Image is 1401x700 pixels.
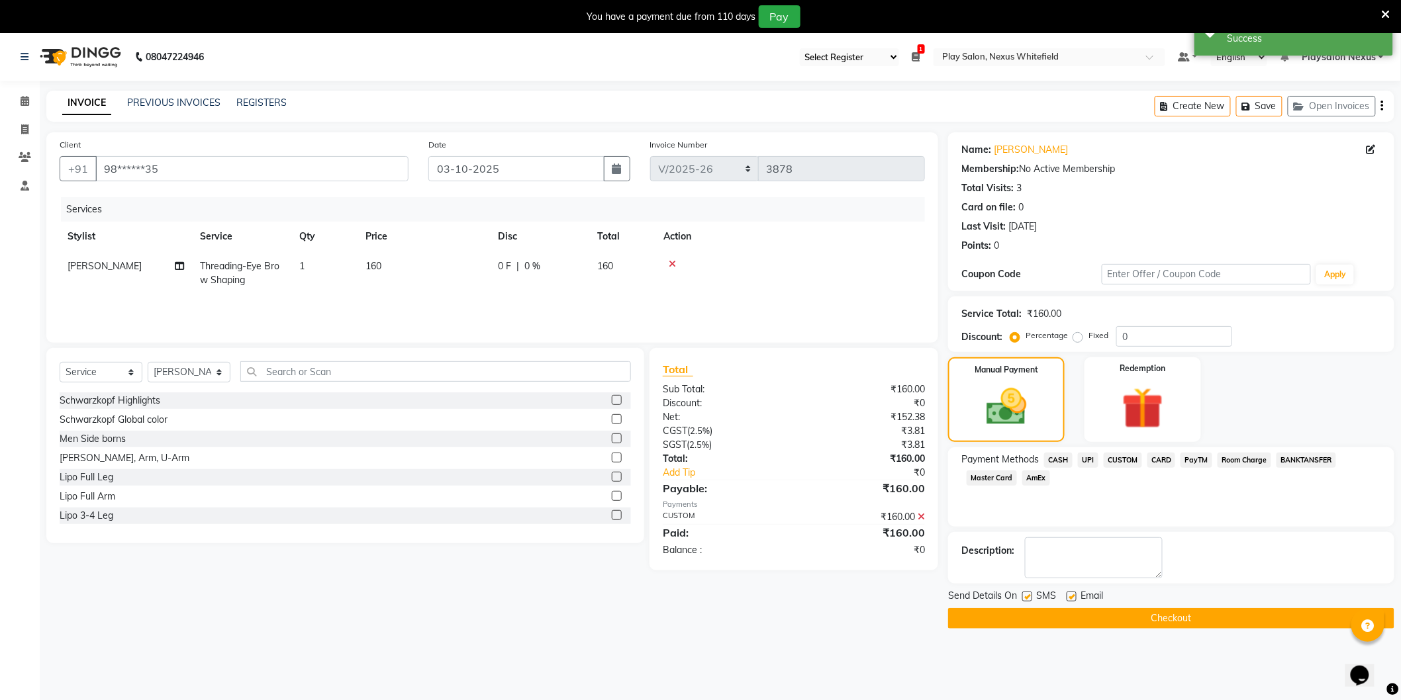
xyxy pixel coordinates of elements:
[1280,51,1288,63] a: 4
[1181,453,1212,468] span: PayTM
[650,139,708,151] label: Invoice Number
[818,466,936,480] div: ₹0
[794,452,935,466] div: ₹160.00
[961,181,1014,195] div: Total Visits:
[236,97,287,109] a: REGISTERS
[974,384,1039,430] img: _cash.svg
[653,410,794,424] div: Net:
[794,525,935,541] div: ₹160.00
[759,5,800,28] button: Pay
[961,143,991,157] div: Name:
[60,451,189,465] div: [PERSON_NAME], Arm, U-Arm
[961,330,1002,344] div: Discount:
[516,259,519,273] span: |
[60,490,115,503] div: Lipo Full Arm
[291,222,358,251] th: Qty
[961,544,1014,558] div: Description:
[663,439,687,451] span: SGST
[653,424,794,438] div: ( )
[1120,363,1166,374] label: Redemption
[961,307,1022,321] div: Service Total:
[61,197,935,222] div: Services
[1027,307,1061,321] div: ₹160.00
[794,424,935,438] div: ₹3.81
[68,260,142,272] span: [PERSON_NAME]
[653,480,794,496] div: Payable:
[794,396,935,410] div: ₹0
[1277,453,1336,468] span: BANKTANSFER
[127,97,220,109] a: PREVIOUS INVOICES
[1147,453,1176,468] span: CARD
[524,259,540,273] span: 0 %
[653,452,794,466] div: Total:
[1036,589,1056,605] span: SMS
[653,525,794,541] div: Paid:
[653,543,794,557] div: Balance :
[358,222,490,251] th: Price
[975,364,1038,376] label: Manual Payment
[663,363,693,376] span: Total
[961,453,1039,466] span: Payment Methods
[1218,453,1271,468] span: Room Charge
[1236,96,1282,116] button: Save
[1345,647,1388,687] iframe: chat widget
[794,480,935,496] div: ₹160.00
[299,260,305,272] span: 1
[95,156,409,181] input: Search by Name/Mobile/Email/Code
[587,10,756,24] div: You have a payment due from 110 days
[1022,470,1050,486] span: AmEx
[948,589,1017,605] span: Send Details On
[1102,264,1312,284] input: Enter Offer / Coupon Code
[240,361,631,382] input: Search or Scan
[1078,453,1098,468] span: UPI
[794,510,935,524] div: ₹160.00
[794,410,935,424] div: ₹152.38
[655,222,925,251] th: Action
[34,38,124,75] img: logo
[794,543,935,557] div: ₹0
[60,470,113,484] div: Lipo Full Leg
[918,44,925,54] span: 1
[961,162,1019,176] div: Membership:
[653,438,794,452] div: ( )
[961,267,1101,281] div: Coupon Code
[653,396,794,410] div: Discount:
[1155,96,1231,116] button: Create New
[1081,589,1103,605] span: Email
[1016,181,1022,195] div: 3
[961,200,1016,214] div: Card on file:
[794,382,935,396] div: ₹160.00
[1044,453,1073,468] span: CASH
[192,222,291,251] th: Service
[1109,382,1177,434] img: _gift.svg
[690,425,710,436] span: 2.5%
[60,509,113,523] div: Lipo 3-4 Leg
[589,222,655,251] th: Total
[663,425,687,437] span: CGST
[653,510,794,524] div: CUSTOM
[1026,329,1068,341] label: Percentage
[490,222,589,251] th: Disc
[60,139,81,151] label: Client
[60,222,192,251] th: Stylist
[948,608,1394,629] button: Checkout
[146,38,204,75] b: 08047224946
[1018,200,1024,214] div: 0
[1228,32,1383,46] div: Success
[60,394,160,408] div: Schwarzkopf Highlights
[653,466,818,480] a: Add Tip
[961,220,1006,234] div: Last Visit:
[498,259,511,273] span: 0 F
[60,432,126,446] div: Men Side borns
[428,139,446,151] label: Date
[60,413,168,427] div: Schwarzkopf Global color
[653,382,794,396] div: Sub Total:
[961,162,1381,176] div: No Active Membership
[1088,329,1108,341] label: Fixed
[1008,220,1037,234] div: [DATE]
[912,51,920,63] a: 1
[1104,453,1142,468] span: CUSTOM
[597,260,613,272] span: 160
[689,439,709,450] span: 2.5%
[1288,96,1376,116] button: Open Invoices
